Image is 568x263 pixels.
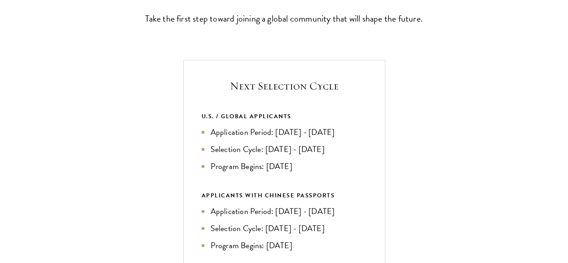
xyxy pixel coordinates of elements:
[202,78,367,94] h5: Next Selection Cycle
[202,239,367,252] li: Program Begins: [DATE]
[202,111,367,121] div: U.S. / GLOBAL APPLICANTS
[202,205,367,218] li: Application Period: [DATE] - [DATE]
[202,191,367,201] div: APPLICANTS WITH CHINESE PASSPORTS
[145,11,423,26] p: Take the first step toward joining a global community that will shape the future.
[202,222,367,235] li: Selection Cycle: [DATE] - [DATE]
[202,143,367,156] li: Selection Cycle: [DATE] - [DATE]
[202,160,367,173] li: Program Begins: [DATE]
[202,126,367,138] li: Application Period: [DATE] - [DATE]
